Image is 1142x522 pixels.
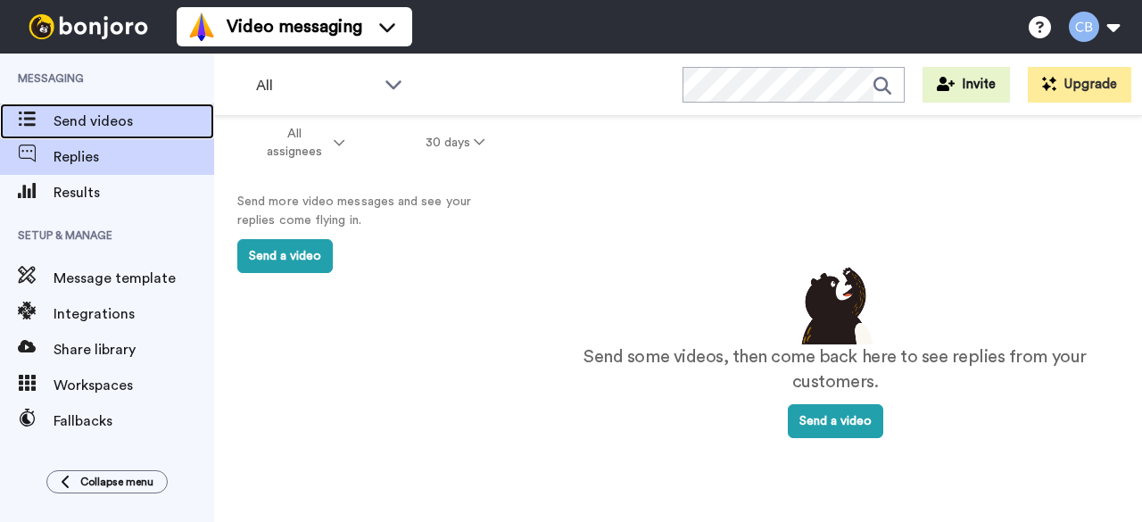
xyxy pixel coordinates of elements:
img: vm-color.svg [187,12,216,41]
button: Collapse menu [46,470,168,493]
button: Send a video [788,404,883,438]
span: All [256,75,376,96]
button: Upgrade [1028,67,1131,103]
button: 30 days [385,127,525,159]
button: Invite [923,67,1010,103]
p: Send more video messages and see your replies come flying in. [237,193,505,230]
a: Send a video [788,415,883,427]
span: Collapse menu [80,475,153,489]
span: Send videos [54,111,214,132]
button: Send a video [237,239,333,273]
span: All assignees [258,125,330,161]
span: Results [54,182,214,203]
button: All assignees [218,118,385,168]
p: Send some videos, then come back here to see replies from your customers. [564,344,1106,395]
span: Integrations [54,303,214,325]
span: Share library [54,339,214,360]
span: Replies [54,146,214,168]
span: Fallbacks [54,410,214,432]
span: Workspaces [54,375,214,396]
span: Video messaging [227,14,362,39]
img: results-emptystates.png [790,262,880,344]
img: bj-logo-header-white.svg [21,14,155,39]
span: Message template [54,268,214,289]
